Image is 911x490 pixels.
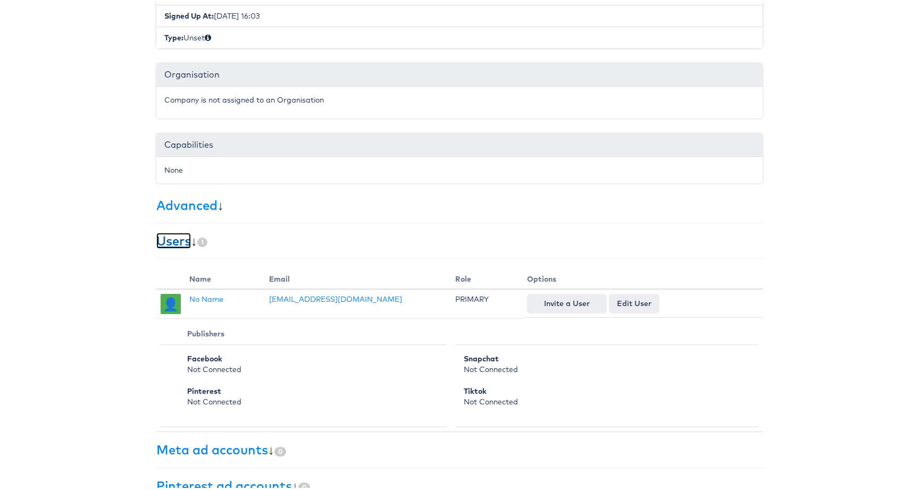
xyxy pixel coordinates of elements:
[156,61,763,85] div: Organisation
[185,267,265,287] th: Name
[451,287,523,317] td: PRIMARY
[156,196,763,210] h3: ↓
[156,195,218,211] a: Advanced
[187,384,221,394] b: Pinterest
[274,445,286,454] span: 0
[451,267,523,287] th: Role
[527,292,607,311] button: Invite a User
[464,352,499,361] b: Snapchat
[156,440,268,455] a: Meta ad accounts
[156,131,763,155] div: Capabilities
[189,292,223,302] a: No Name
[187,352,222,361] b: Facebook
[609,292,659,311] a: Edit User
[156,24,763,46] li: Unset
[298,480,310,490] span: 0
[205,31,211,40] span: Internal (staff) or External (client)
[187,384,434,405] div: Not Connected
[161,321,447,343] th: Publishers
[464,384,487,394] b: Tiktok
[265,267,451,287] th: Email
[156,231,191,247] a: Users
[197,235,207,245] span: 1
[164,31,183,40] b: Type:
[164,163,755,173] div: None
[464,384,746,405] div: Not Connected
[269,292,402,302] a: [EMAIL_ADDRESS][DOMAIN_NAME]
[523,267,763,287] th: Options
[161,292,181,312] div: 👤
[164,9,214,19] b: Signed Up At:
[156,441,763,454] h3: ↓
[156,232,763,246] h3: ↓
[464,351,746,373] div: Not Connected
[187,351,434,373] div: Not Connected
[156,3,763,25] li: [DATE] 16:03
[164,92,755,103] p: Company is not assigned to an Organisation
